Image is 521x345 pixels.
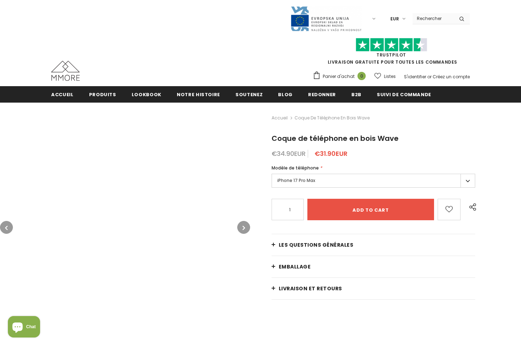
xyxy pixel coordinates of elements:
[279,285,342,292] span: Livraison et retours
[307,199,434,220] input: Add to cart
[272,174,475,188] label: iPhone 17 Pro Max
[290,15,362,21] a: Javni Razpis
[51,61,80,81] img: Cas MMORE
[384,73,396,80] span: Listes
[272,234,475,256] a: Les questions générales
[278,91,293,98] span: Blog
[413,13,454,24] input: Search Site
[313,41,470,65] span: LIVRAISON GRATUITE POUR TOUTES LES COMMANDES
[377,86,431,102] a: Suivi de commande
[177,86,220,102] a: Notre histoire
[278,86,293,102] a: Blog
[177,91,220,98] span: Notre histoire
[51,91,74,98] span: Accueil
[390,15,399,23] span: EUR
[323,73,355,80] span: Panier d'achat
[313,71,369,82] a: Panier d'achat 0
[351,86,361,102] a: B2B
[308,91,336,98] span: Redonner
[315,149,347,158] span: €31.90EUR
[376,52,406,58] a: TrustPilot
[374,70,396,83] a: Listes
[433,74,470,80] a: Créez un compte
[132,91,161,98] span: Lookbook
[89,91,116,98] span: Produits
[351,91,361,98] span: B2B
[356,38,427,52] img: Faites confiance aux étoiles pilotes
[235,86,263,102] a: soutenez
[272,165,319,171] span: Modèle de téléphone
[235,91,263,98] span: soutenez
[132,86,161,102] a: Lookbook
[308,86,336,102] a: Redonner
[51,86,74,102] a: Accueil
[404,74,426,80] a: S'identifier
[272,278,475,299] a: Livraison et retours
[272,133,399,143] span: Coque de téléphone en bois Wave
[279,241,354,248] span: Les questions générales
[294,114,370,122] span: Coque de téléphone en bois Wave
[357,72,366,80] span: 0
[272,256,475,277] a: EMBALLAGE
[89,86,116,102] a: Produits
[279,263,311,270] span: EMBALLAGE
[377,91,431,98] span: Suivi de commande
[427,74,432,80] span: or
[272,149,306,158] span: €34.90EUR
[290,6,362,32] img: Javni Razpis
[6,316,42,339] inbox-online-store-chat: Shopify online store chat
[272,114,288,122] a: Accueil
